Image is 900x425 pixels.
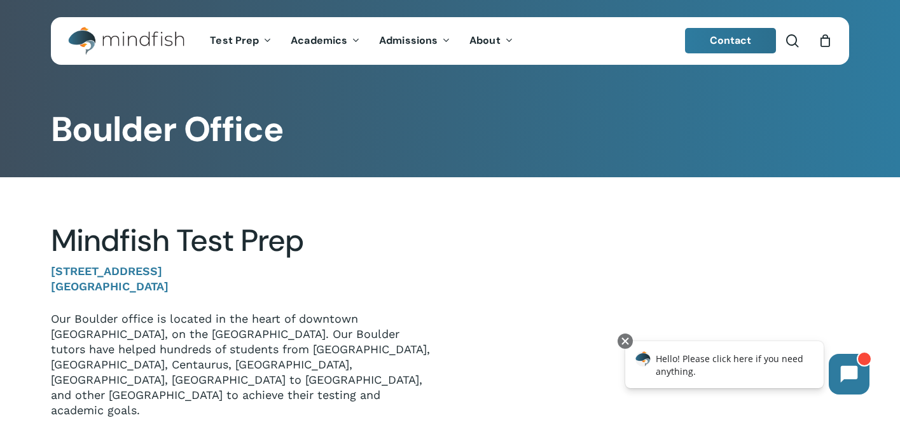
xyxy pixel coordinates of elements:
p: Our Boulder office is located in the heart of downtown [GEOGRAPHIC_DATA], on the [GEOGRAPHIC_DATA... [51,311,431,418]
iframe: Chatbot [612,331,882,407]
span: Academics [291,34,347,47]
a: About [460,36,523,46]
h2: Mindfish Test Prep [51,222,431,259]
span: Test Prep [210,34,259,47]
a: Contact [685,28,777,53]
a: Admissions [370,36,460,46]
span: Contact [710,34,752,47]
span: About [469,34,501,47]
a: Cart [818,34,832,48]
header: Main Menu [51,17,849,65]
nav: Main Menu [200,17,522,65]
strong: [GEOGRAPHIC_DATA] [51,280,169,293]
a: Test Prep [200,36,281,46]
h1: Boulder Office [51,109,849,150]
a: Academics [281,36,370,46]
span: Admissions [379,34,438,47]
strong: [STREET_ADDRESS] [51,264,162,278]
